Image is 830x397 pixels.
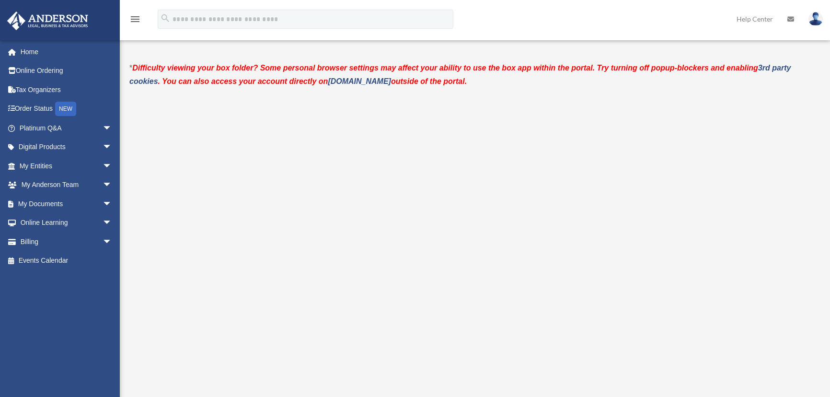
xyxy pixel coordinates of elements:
[7,61,127,81] a: Online Ordering
[7,99,127,119] a: Order StatusNEW
[129,64,791,85] a: 3rd party cookies
[7,175,127,195] a: My Anderson Teamarrow_drop_down
[103,232,122,252] span: arrow_drop_down
[7,194,127,213] a: My Documentsarrow_drop_down
[103,175,122,195] span: arrow_drop_down
[103,138,122,157] span: arrow_drop_down
[808,12,823,26] img: User Pic
[7,232,127,251] a: Billingarrow_drop_down
[7,42,127,61] a: Home
[7,156,127,175] a: My Entitiesarrow_drop_down
[7,213,127,233] a: Online Learningarrow_drop_down
[160,13,171,23] i: search
[7,251,127,270] a: Events Calendar
[7,138,127,157] a: Digital Productsarrow_drop_down
[103,156,122,176] span: arrow_drop_down
[4,12,91,30] img: Anderson Advisors Platinum Portal
[328,77,391,85] a: [DOMAIN_NAME]
[103,194,122,214] span: arrow_drop_down
[7,118,127,138] a: Platinum Q&Aarrow_drop_down
[7,80,127,99] a: Tax Organizers
[103,213,122,233] span: arrow_drop_down
[129,64,791,85] strong: Difficulty viewing your box folder? Some personal browser settings may affect your ability to use...
[103,118,122,138] span: arrow_drop_down
[129,17,141,25] a: menu
[55,102,76,116] div: NEW
[129,13,141,25] i: menu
